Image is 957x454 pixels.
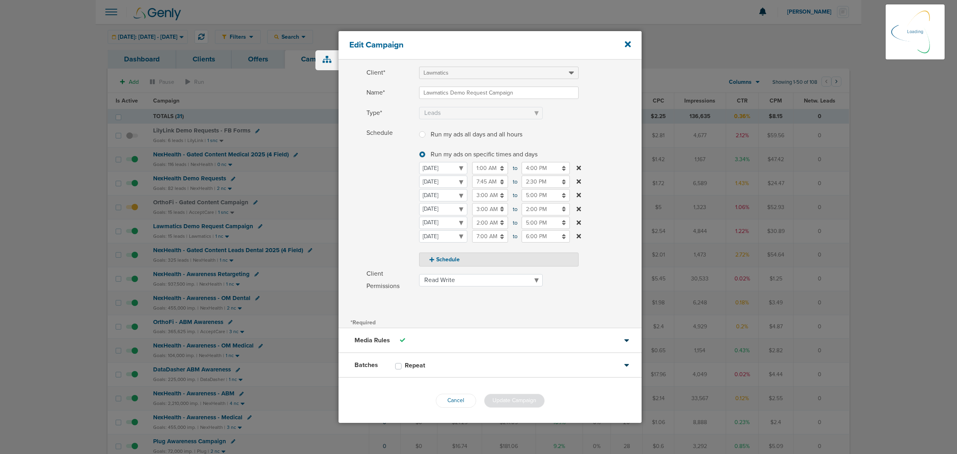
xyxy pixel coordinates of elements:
[513,162,517,174] span: to
[522,230,570,243] input: to
[354,336,390,344] h3: Media Rules
[366,268,414,292] span: Client Permissions
[472,189,508,201] input: to
[522,189,570,201] input: to
[472,203,508,215] input: to
[513,189,517,201] span: to
[419,87,579,99] input: Name*
[419,189,467,201] select: to
[366,67,414,79] span: Client*
[575,203,583,215] button: to
[575,217,583,229] button: to
[419,107,543,119] select: Type*
[423,69,449,76] span: Lawmatics
[419,253,579,266] button: Schedule Run my ads all days and all hours Run my ads on specific times and days to to to to to to
[419,203,467,215] select: to
[907,27,923,37] p: Loading
[575,230,583,243] button: to
[522,217,570,229] input: to
[436,394,476,408] button: Cancel
[513,230,517,243] span: to
[472,176,508,188] input: to
[405,361,425,369] h3: Repeat
[419,176,467,188] select: to
[419,162,467,174] select: to
[366,87,414,99] span: Name*
[349,40,603,50] h4: Edit Campaign
[431,130,522,138] span: Run my ads all days and all hours
[431,150,538,158] span: Run my ads on specific times and days
[575,189,583,201] button: to
[419,217,467,229] select: to
[419,230,467,243] select: to
[522,203,570,215] input: to
[522,162,570,174] input: to
[366,127,414,266] span: Schedule
[513,203,517,215] span: to
[354,361,378,369] h3: Batches
[575,162,583,174] button: to
[472,217,508,229] input: to
[575,176,583,188] button: to
[366,107,414,119] span: Type*
[472,162,508,174] input: to
[351,319,376,326] span: *Required
[522,176,570,188] input: to
[513,176,517,188] span: to
[472,230,508,243] input: to
[419,274,543,286] select: Client Permissions
[513,217,517,229] span: to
